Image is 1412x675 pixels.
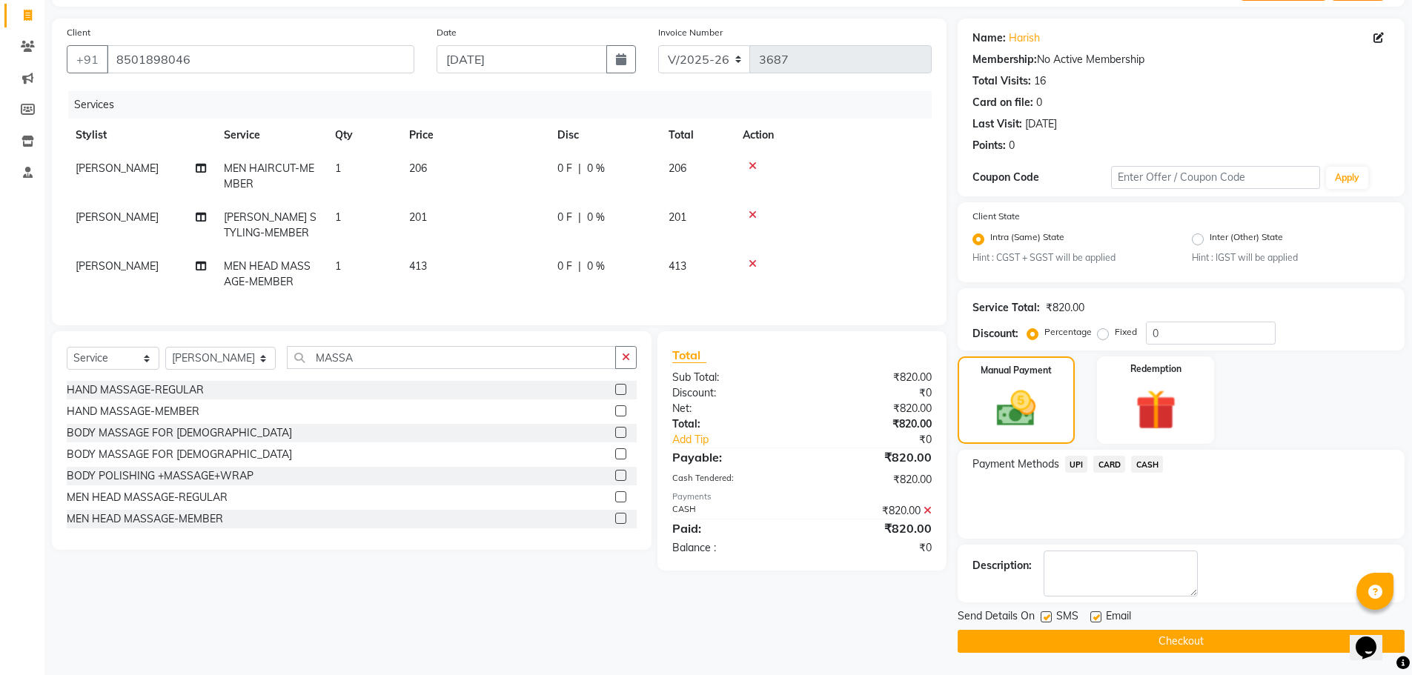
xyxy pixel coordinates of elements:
th: Qty [326,119,400,152]
label: Intra (Same) State [990,230,1064,248]
span: | [578,210,581,225]
span: 1 [335,162,341,175]
span: Payment Methods [972,456,1059,472]
a: Harish [1009,30,1040,46]
span: UPI [1065,456,1088,473]
div: ₹820.00 [802,448,943,466]
img: _gift.svg [1123,385,1189,435]
div: ₹820.00 [802,503,943,519]
div: BODY MASSAGE FOR [DEMOGRAPHIC_DATA] [67,447,292,462]
div: BODY POLISHING +MASSAGE+WRAP [67,468,253,484]
label: Percentage [1044,325,1092,339]
div: ₹0 [802,385,943,401]
div: ₹820.00 [802,401,943,416]
div: MEN HEAD MASSAGE-MEMBER [67,511,223,527]
span: Total [672,348,706,363]
div: HAND MASSAGE-MEMBER [67,404,199,419]
div: ₹820.00 [802,370,943,385]
th: Total [660,119,734,152]
div: CASH [661,503,802,519]
span: CASH [1131,456,1163,473]
span: MEN HEAD MASSAGE-MEMBER [224,259,311,288]
div: Description: [972,558,1032,573]
span: 0 F [557,210,572,225]
div: BODY MASSAGE FOR [DEMOGRAPHIC_DATA] [67,425,292,441]
label: Client [67,26,90,39]
th: Disc [548,119,660,152]
div: Total: [661,416,802,432]
a: Add Tip [661,432,825,448]
span: Email [1106,608,1131,627]
div: HAND MASSAGE-REGULAR [67,382,204,398]
div: ₹820.00 [1046,300,1084,316]
span: 413 [669,259,686,273]
div: Last Visit: [972,116,1022,132]
span: 201 [409,210,427,224]
label: Client State [972,210,1020,223]
span: 0 % [587,210,605,225]
span: MEN HAIRCUT-MEMBER [224,162,314,190]
iframe: chat widget [1350,616,1397,660]
input: Enter Offer / Coupon Code [1111,166,1320,189]
span: 1 [335,210,341,224]
span: 206 [669,162,686,175]
span: [PERSON_NAME] STYLING-MEMBER [224,210,316,239]
div: ₹820.00 [802,416,943,432]
span: 206 [409,162,427,175]
span: [PERSON_NAME] [76,210,159,224]
div: Total Visits: [972,73,1031,89]
div: Service Total: [972,300,1040,316]
div: 0 [1036,95,1042,110]
small: Hint : IGST will be applied [1192,251,1390,265]
div: Balance : [661,540,802,556]
div: No Active Membership [972,52,1390,67]
span: 1 [335,259,341,273]
div: MEN HEAD MASSAGE-REGULAR [67,490,228,505]
label: Date [437,26,457,39]
div: 16 [1034,73,1046,89]
div: Coupon Code [972,170,1112,185]
div: Cash Tendered: [661,472,802,488]
span: SMS [1056,608,1078,627]
div: Points: [972,138,1006,153]
th: Stylist [67,119,215,152]
input: Search or Scan [287,346,617,369]
label: Invoice Number [658,26,723,39]
span: 0 % [587,161,605,176]
span: 0 F [557,259,572,274]
img: _cash.svg [984,386,1048,431]
span: | [578,161,581,176]
div: ₹820.00 [802,519,943,537]
span: 0 % [587,259,605,274]
div: Paid: [661,519,802,537]
label: Manual Payment [981,364,1052,377]
div: Services [68,91,943,119]
span: Send Details On [958,608,1035,627]
div: [DATE] [1025,116,1057,132]
label: Inter (Other) State [1210,230,1283,248]
span: 201 [669,210,686,224]
div: Card on file: [972,95,1033,110]
div: ₹820.00 [802,472,943,488]
span: | [578,259,581,274]
span: [PERSON_NAME] [76,259,159,273]
small: Hint : CGST + SGST will be applied [972,251,1170,265]
div: Discount: [972,326,1018,342]
div: Name: [972,30,1006,46]
div: Discount: [661,385,802,401]
button: +91 [67,45,108,73]
span: 0 F [557,161,572,176]
span: [PERSON_NAME] [76,162,159,175]
div: Sub Total: [661,370,802,385]
div: ₹0 [802,540,943,556]
th: Action [734,119,932,152]
div: ₹0 [826,432,943,448]
th: Price [400,119,548,152]
div: Payments [672,491,931,503]
span: CARD [1093,456,1125,473]
label: Redemption [1130,362,1181,376]
div: Net: [661,401,802,416]
span: 413 [409,259,427,273]
div: Payable: [661,448,802,466]
button: Apply [1326,167,1368,189]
